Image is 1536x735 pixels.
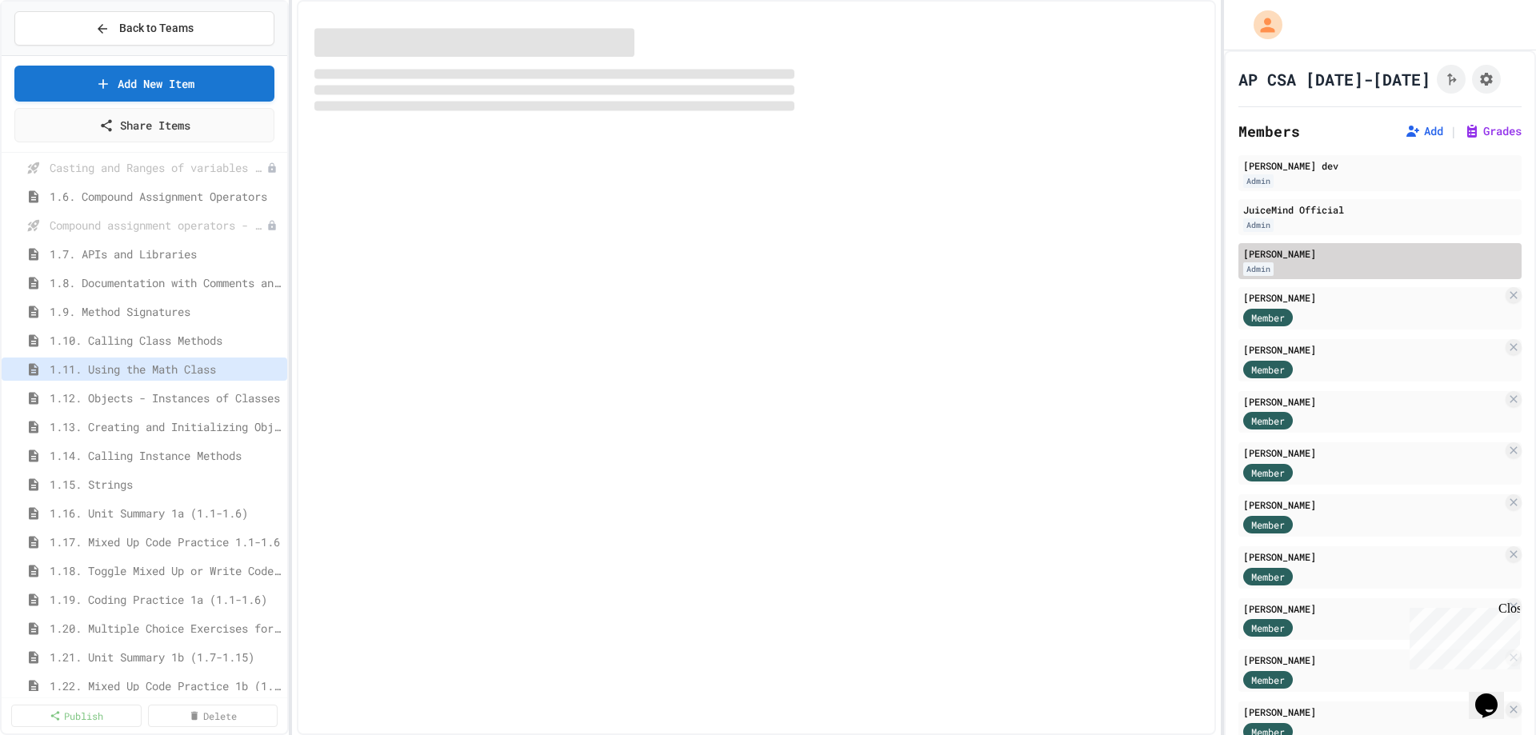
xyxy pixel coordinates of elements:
[11,705,142,727] a: Publish
[1243,705,1502,719] div: [PERSON_NAME]
[1464,123,1522,139] button: Grades
[1243,342,1502,357] div: [PERSON_NAME]
[50,418,281,435] span: 1.13. Creating and Initializing Objects: Constructors
[50,533,281,550] span: 1.17. Mixed Up Code Practice 1.1-1.6
[50,591,281,608] span: 1.19. Coding Practice 1a (1.1-1.6)
[1238,120,1300,142] h2: Members
[266,162,278,174] div: Unpublished
[1243,394,1502,409] div: [PERSON_NAME]
[1243,202,1517,217] div: JuiceMind Official
[50,505,281,521] span: 1.16. Unit Summary 1a (1.1-1.6)
[50,332,281,349] span: 1.10. Calling Class Methods
[1472,65,1501,94] button: Assignment Settings
[50,562,281,579] span: 1.18. Toggle Mixed Up or Write Code Practice 1.1-1.6
[50,159,266,176] span: Casting and Ranges of variables - Quiz
[1243,290,1502,305] div: [PERSON_NAME]
[1251,413,1285,428] span: Member
[1243,653,1502,667] div: [PERSON_NAME]
[1243,174,1274,188] div: Admin
[1243,262,1274,276] div: Admin
[1437,65,1466,94] button: Click to see fork details
[50,246,281,262] span: 1.7. APIs and Libraries
[14,108,274,142] a: Share Items
[50,649,281,665] span: 1.21. Unit Summary 1b (1.7-1.15)
[14,66,274,102] a: Add New Item
[1251,310,1285,325] span: Member
[50,274,281,291] span: 1.8. Documentation with Comments and Preconditions
[1237,6,1286,43] div: My Account
[1243,158,1517,173] div: [PERSON_NAME] dev
[266,220,278,231] div: Unpublished
[50,476,281,493] span: 1.15. Strings
[1251,465,1285,480] span: Member
[1251,569,1285,584] span: Member
[1243,601,1502,616] div: [PERSON_NAME]
[1238,68,1430,90] h1: AP CSA [DATE]-[DATE]
[1243,218,1274,232] div: Admin
[50,303,281,320] span: 1.9. Method Signatures
[1403,601,1520,669] iframe: chat widget
[14,11,274,46] button: Back to Teams
[50,677,281,694] span: 1.22. Mixed Up Code Practice 1b (1.7-1.15)
[1469,671,1520,719] iframe: chat widget
[1251,517,1285,532] span: Member
[6,6,110,102] div: Chat with us now!Close
[1243,497,1502,512] div: [PERSON_NAME]
[1251,673,1285,687] span: Member
[1243,246,1517,261] div: [PERSON_NAME]
[1251,621,1285,635] span: Member
[50,217,266,234] span: Compound assignment operators - Quiz
[148,705,278,727] a: Delete
[1251,362,1285,377] span: Member
[50,389,281,406] span: 1.12. Objects - Instances of Classes
[50,620,281,637] span: 1.20. Multiple Choice Exercises for Unit 1a (1.1-1.6)
[1243,445,1502,460] div: [PERSON_NAME]
[50,447,281,464] span: 1.14. Calling Instance Methods
[1450,122,1458,141] span: |
[50,188,281,205] span: 1.6. Compound Assignment Operators
[1405,123,1443,139] button: Add
[50,361,281,377] span: 1.11. Using the Math Class
[1243,549,1502,564] div: [PERSON_NAME]
[119,20,194,37] span: Back to Teams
